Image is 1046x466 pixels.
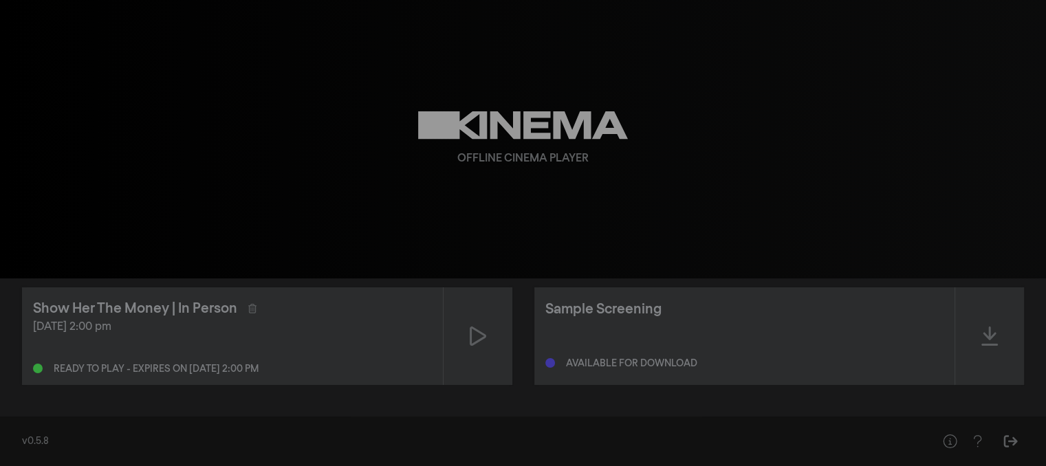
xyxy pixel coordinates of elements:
button: Help [936,428,963,455]
div: Offline Cinema Player [457,151,589,167]
div: Show Her The Money | In Person [33,298,237,319]
button: Help [963,428,991,455]
button: Sign Out [996,428,1024,455]
div: Available for download [566,359,697,368]
div: [DATE] 2:00 pm [33,319,432,335]
div: Sample Screening [545,299,662,320]
div: Ready to play - expires on [DATE] 2:00 pm [54,364,259,374]
div: v0.5.8 [22,434,908,449]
